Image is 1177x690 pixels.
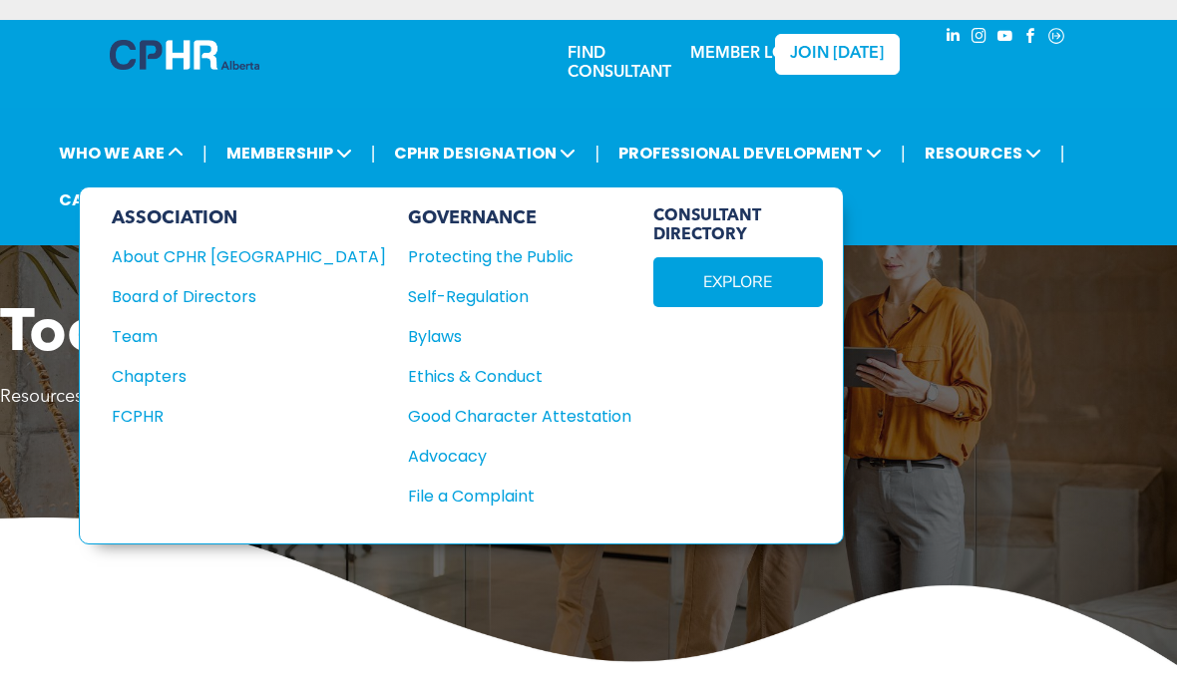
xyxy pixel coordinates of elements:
[901,133,906,173] li: |
[1045,25,1067,52] a: Social network
[612,135,888,172] span: PROFESSIONAL DEVELOPMENT
[408,364,631,389] a: Ethics & Conduct
[408,324,609,349] div: Bylaws
[1019,25,1041,52] a: facebook
[408,207,631,229] div: GOVERNANCE
[220,135,358,172] span: MEMBERSHIP
[790,45,884,64] span: JOIN [DATE]
[690,46,815,62] a: MEMBER LOGIN
[653,257,823,307] a: EXPLORE
[112,207,386,229] div: ASSOCIATION
[653,207,823,245] span: CONSULTANT DIRECTORY
[919,135,1047,172] span: RESOURCES
[408,484,609,509] div: File a Complaint
[568,46,671,81] a: FIND CONSULTANT
[112,404,386,429] a: FCPHR
[408,364,609,389] div: Ethics & Conduct
[1060,133,1065,173] li: |
[112,284,386,309] a: Board of Directors
[775,34,900,75] a: JOIN [DATE]
[408,404,609,429] div: Good Character Attestation
[112,324,359,349] div: Team
[408,324,631,349] a: Bylaws
[408,444,609,469] div: Advocacy
[594,133,599,173] li: |
[112,244,359,269] div: About CPHR [GEOGRAPHIC_DATA]
[112,244,386,269] a: About CPHR [GEOGRAPHIC_DATA]
[388,135,582,172] span: CPHR DESIGNATION
[112,324,386,349] a: Team
[408,444,631,469] a: Advocacy
[993,25,1015,52] a: youtube
[110,40,259,70] img: A blue and white logo for cp alberta
[371,133,376,173] li: |
[408,484,631,509] a: File a Complaint
[408,244,631,269] a: Protecting the Public
[408,244,609,269] div: Protecting the Public
[202,133,207,173] li: |
[968,25,989,52] a: instagram
[408,284,609,309] div: Self-Regulation
[112,364,386,389] a: Chapters
[53,135,190,172] span: WHO WE ARE
[112,404,359,429] div: FCPHR
[408,284,631,309] a: Self-Regulation
[112,284,359,309] div: Board of Directors
[408,404,631,429] a: Good Character Attestation
[112,364,359,389] div: Chapters
[942,25,964,52] a: linkedin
